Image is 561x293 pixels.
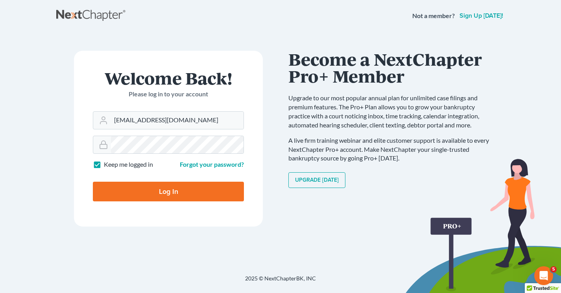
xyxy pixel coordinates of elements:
[458,13,505,19] a: Sign up [DATE]!
[288,136,497,163] p: A live firm training webinar and elite customer support is available to every NextChapter Pro+ ac...
[288,94,497,129] p: Upgrade to our most popular annual plan for unlimited case filings and premium features. The Pro+...
[93,90,244,99] p: Please log in to your account
[93,70,244,87] h1: Welcome Back!
[104,160,153,169] label: Keep me logged in
[412,11,455,20] strong: Not a member?
[288,172,345,188] a: Upgrade [DATE]
[93,182,244,201] input: Log In
[111,112,244,129] input: Email Address
[180,160,244,168] a: Forgot your password?
[288,51,497,84] h1: Become a NextChapter Pro+ Member
[56,275,505,289] div: 2025 © NextChapterBK, INC
[534,266,553,285] iframe: Intercom live chat
[550,266,557,273] span: 5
